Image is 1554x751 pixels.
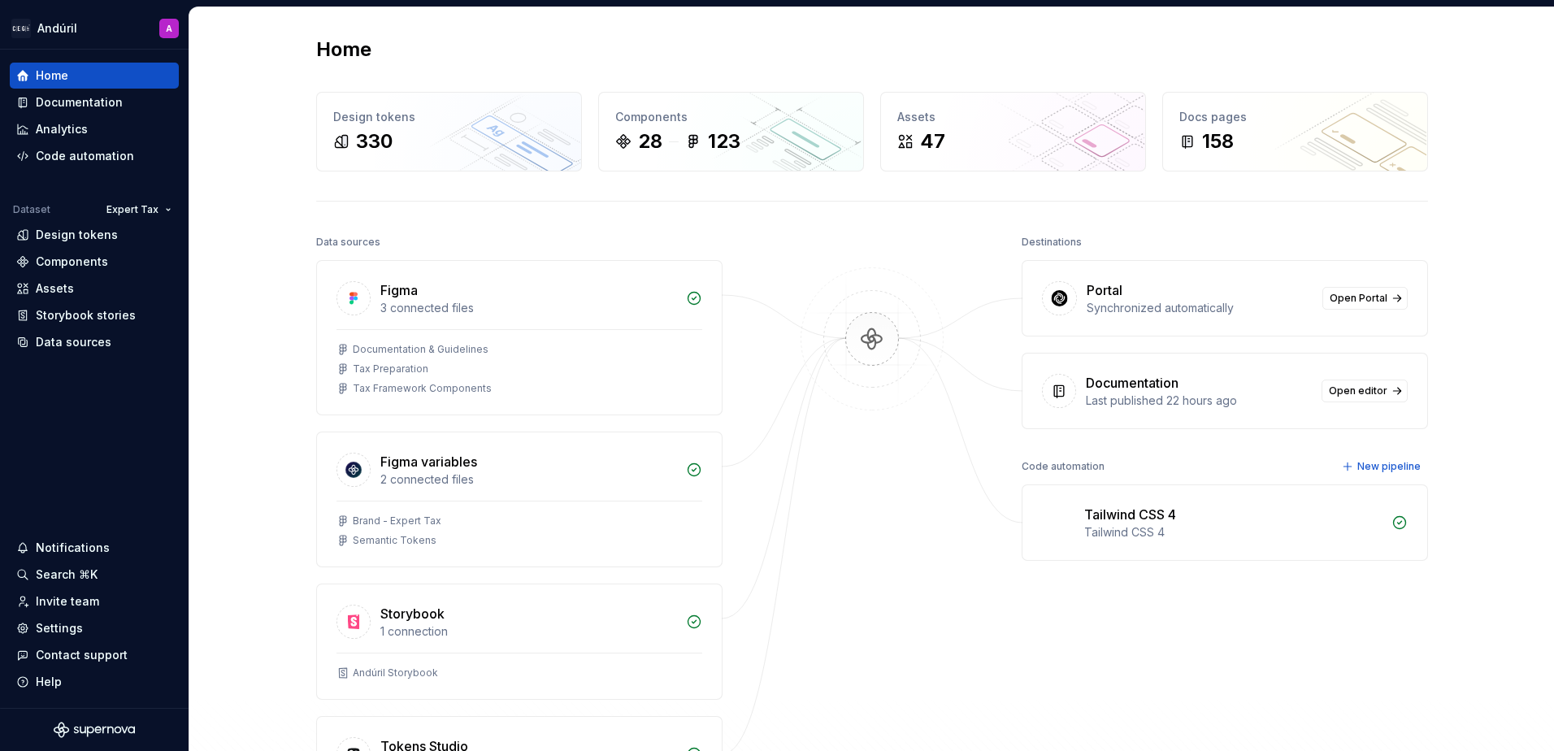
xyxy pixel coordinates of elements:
div: Home [36,67,68,84]
button: Expert Tax [99,198,179,221]
a: Documentation [10,89,179,115]
a: Invite team [10,588,179,614]
div: Contact support [36,647,128,663]
div: Documentation [1086,373,1179,393]
div: Semantic Tokens [353,534,436,547]
div: Storybook stories [36,307,136,323]
button: New pipeline [1337,455,1428,478]
button: Contact support [10,642,179,668]
a: Code automation [10,143,179,169]
div: 3 connected files [380,300,676,316]
div: Tailwind CSS 4 [1084,505,1176,524]
div: Dataset [13,203,50,216]
a: Storybook1 connectionAndúril Storybook [316,584,723,700]
div: 330 [356,128,393,154]
button: Search ⌘K [10,562,179,588]
div: Assets [897,109,1129,125]
a: Design tokens [10,222,179,248]
div: Tailwind CSS 4 [1084,524,1382,540]
div: Data sources [36,334,111,350]
div: 123 [708,128,740,154]
div: Analytics [36,121,88,137]
a: Open editor [1322,380,1408,402]
div: Notifications [36,540,110,556]
a: Analytics [10,116,179,142]
a: Assets47 [880,92,1146,171]
div: Last published 22 hours ago [1086,393,1312,409]
a: Assets [10,276,179,302]
div: Documentation & Guidelines [353,343,488,356]
svg: Supernova Logo [54,722,135,738]
div: Documentation [36,94,123,111]
div: 1 connection [380,623,676,640]
a: Components [10,249,179,275]
span: Open editor [1329,384,1387,397]
div: A [166,22,172,35]
span: Open Portal [1330,292,1387,305]
div: Components [36,254,108,270]
div: Andúril Storybook [353,666,438,679]
span: Expert Tax [106,203,158,216]
div: Search ⌘K [36,567,98,583]
div: 2 connected files [380,471,676,488]
div: Data sources [316,231,380,254]
h2: Home [316,37,371,63]
button: Notifications [10,535,179,561]
div: Assets [36,280,74,297]
div: Tax Preparation [353,362,428,375]
div: Storybook [380,604,445,623]
div: Destinations [1022,231,1082,254]
img: 572984b3-56a8-419d-98bc-7b186c70b928.png [11,19,31,38]
button: Help [10,669,179,695]
div: Andúril [37,20,77,37]
div: 28 [638,128,662,154]
a: Design tokens330 [316,92,582,171]
a: Data sources [10,329,179,355]
div: Figma variables [380,452,477,471]
div: Code automation [1022,455,1105,478]
a: Open Portal [1322,287,1408,310]
a: Components28123 [598,92,864,171]
a: Figma3 connected filesDocumentation & GuidelinesTax PreparationTax Framework Components [316,260,723,415]
div: Design tokens [36,227,118,243]
div: Portal [1087,280,1122,300]
div: Docs pages [1179,109,1411,125]
button: AndúrilA [3,11,185,46]
a: Home [10,63,179,89]
a: Figma variables2 connected filesBrand - Expert TaxSemantic Tokens [316,432,723,567]
div: 47 [920,128,945,154]
span: New pipeline [1357,460,1421,473]
div: Settings [36,620,83,636]
div: Components [615,109,847,125]
div: Code automation [36,148,134,164]
div: Brand - Expert Tax [353,514,441,527]
div: Design tokens [333,109,565,125]
div: Figma [380,280,418,300]
a: Storybook stories [10,302,179,328]
a: Settings [10,615,179,641]
div: Help [36,674,62,690]
div: Synchronized automatically [1087,300,1313,316]
div: Invite team [36,593,99,610]
div: 158 [1202,128,1234,154]
a: Docs pages158 [1162,92,1428,171]
div: Tax Framework Components [353,382,492,395]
